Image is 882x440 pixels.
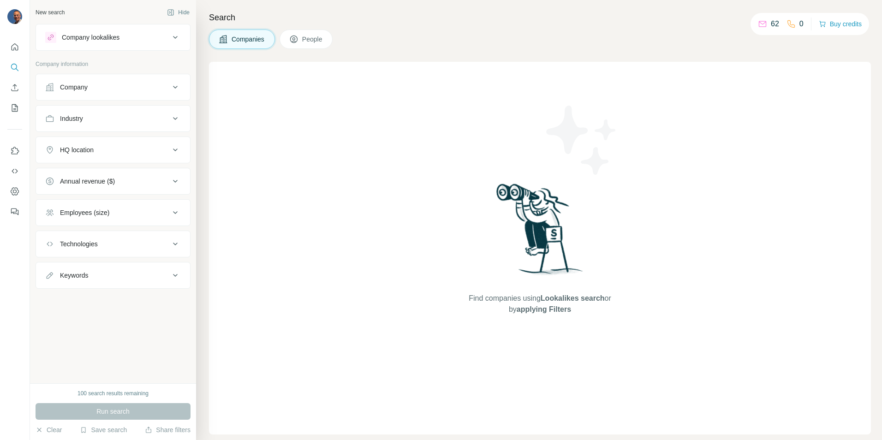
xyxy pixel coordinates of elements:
div: Employees (size) [60,208,109,217]
span: Find companies using or by [466,293,614,315]
button: Dashboard [7,183,22,200]
button: Share filters [145,425,191,434]
span: applying Filters [517,305,571,313]
button: Industry [36,107,190,130]
button: Save search [80,425,127,434]
h4: Search [209,11,871,24]
button: Clear [36,425,62,434]
span: Lookalikes search [541,294,605,302]
div: 100 search results remaining [77,389,149,398]
button: Company lookalikes [36,26,190,48]
p: 62 [771,18,779,30]
div: Technologies [60,239,98,249]
button: Buy credits [819,18,862,30]
button: Search [7,59,22,76]
img: Avatar [7,9,22,24]
img: Surfe Illustration - Woman searching with binoculars [492,181,588,284]
button: Use Surfe API [7,163,22,179]
img: Surfe Illustration - Stars [540,99,623,182]
button: Quick start [7,39,22,55]
button: Enrich CSV [7,79,22,96]
p: 0 [799,18,804,30]
p: Company information [36,60,191,68]
button: Employees (size) [36,202,190,224]
div: Company [60,83,88,92]
button: Company [36,76,190,98]
div: New search [36,8,65,17]
button: HQ location [36,139,190,161]
div: Company lookalikes [62,33,119,42]
div: Annual revenue ($) [60,177,115,186]
span: People [302,35,323,44]
button: Annual revenue ($) [36,170,190,192]
button: Technologies [36,233,190,255]
div: HQ location [60,145,94,155]
button: Keywords [36,264,190,286]
button: Hide [161,6,196,19]
button: Feedback [7,203,22,220]
button: Use Surfe on LinkedIn [7,143,22,159]
span: Companies [232,35,265,44]
div: Keywords [60,271,88,280]
div: Industry [60,114,83,123]
button: My lists [7,100,22,116]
